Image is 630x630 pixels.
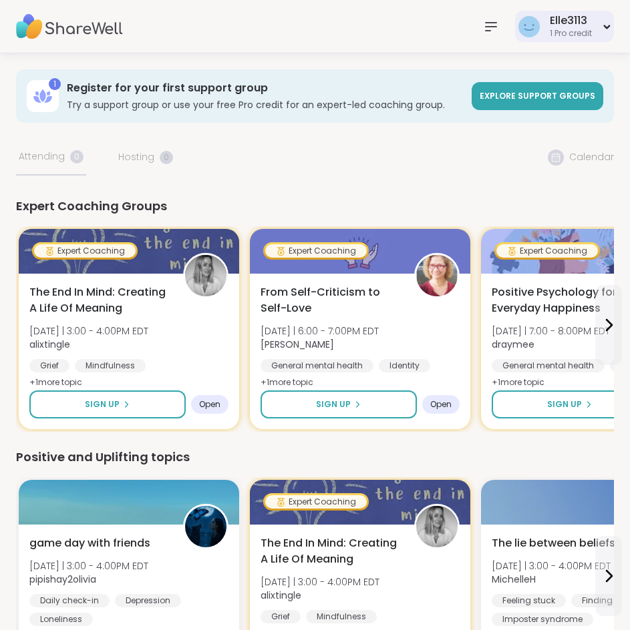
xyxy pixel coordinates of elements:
[416,506,458,547] img: alixtingle
[265,244,367,258] div: Expert Coaching
[16,3,123,50] img: ShareWell Nav Logo
[518,16,540,37] img: Elle3113
[547,398,582,410] span: Sign Up
[492,338,534,351] b: draymee
[261,390,417,418] button: Sign Up
[29,359,69,372] div: Grief
[261,359,373,372] div: General mental health
[185,255,226,296] img: alixtingle
[29,559,148,573] span: [DATE] | 3:00 - 4:00PM EDT
[67,98,464,111] h3: Try a support group or use your free Pro credit for an expert-led coaching group.
[261,284,400,316] span: From Self-Criticism to Self-Love
[550,13,592,28] div: Elle3113
[261,575,379,589] span: [DATE] | 3:00 - 4:00PM EDT
[492,359,605,372] div: General mental health
[430,399,452,410] span: Open
[29,284,168,316] span: The End In Mind: Creating A Life Of Meaning
[29,535,150,551] span: game day with friends
[472,82,603,110] a: Explore support groups
[492,613,593,626] div: Imposter syndrome
[480,90,595,101] span: Explore support groups
[185,506,226,547] img: pipishay2olivia
[29,573,96,586] b: pipishay2olivia
[85,398,120,410] span: Sign Up
[261,324,379,338] span: [DATE] | 6:00 - 7:00PM EDT
[199,399,220,410] span: Open
[379,359,430,372] div: Identity
[49,78,61,90] div: 1
[492,535,615,551] span: The lie between beliefs
[29,390,186,418] button: Sign Up
[29,613,93,626] div: Loneliness
[29,594,110,607] div: Daily check-in
[261,610,301,623] div: Grief
[492,594,566,607] div: Feeling stuck
[29,338,70,351] b: alixtingle
[261,589,301,602] b: alixtingle
[115,594,181,607] div: Depression
[75,359,146,372] div: Mindfulness
[34,244,136,258] div: Expert Coaching
[316,398,351,410] span: Sign Up
[550,28,592,39] div: 1 Pro credit
[306,610,377,623] div: Mindfulness
[29,324,148,338] span: [DATE] | 3:00 - 4:00PM EDT
[492,573,536,586] b: MichelleH
[261,338,334,351] b: [PERSON_NAME]
[416,255,458,296] img: Fausta
[265,495,367,509] div: Expert Coaching
[67,81,464,95] h3: Register for your first support group
[496,244,598,258] div: Expert Coaching
[492,324,610,338] span: [DATE] | 7:00 - 8:00PM EDT
[492,559,611,573] span: [DATE] | 3:00 - 4:00PM EDT
[16,197,614,216] div: Expert Coaching Groups
[261,535,400,567] span: The End In Mind: Creating A Life Of Meaning
[16,448,614,466] div: Positive and Uplifting topics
